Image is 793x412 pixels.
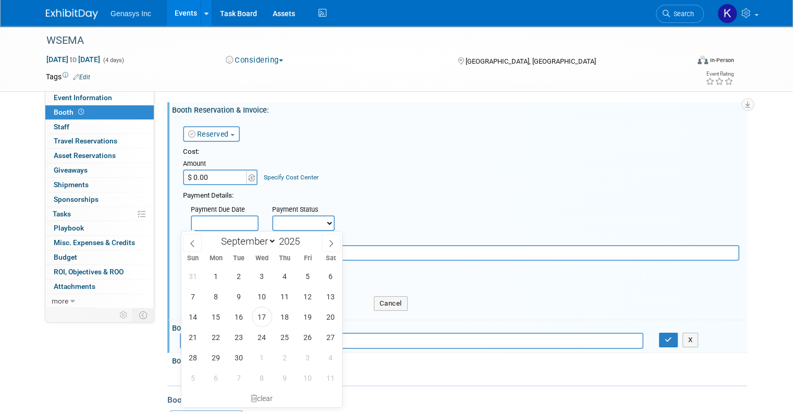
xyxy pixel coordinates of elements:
[206,327,226,347] span: September 22, 2025
[229,347,249,368] span: September 30, 2025
[705,71,734,77] div: Event Rating
[252,286,272,307] span: September 10, 2025
[204,255,227,262] span: Mon
[216,235,276,248] select: Month
[321,286,341,307] span: September 13, 2025
[111,9,151,18] span: Genasys Inc
[54,195,99,203] span: Sponsorships
[206,368,226,388] span: October 6, 2025
[172,320,747,333] div: Booth Number:
[229,327,249,347] span: September 23, 2025
[264,174,319,181] a: Specify Cost Center
[45,250,154,264] a: Budget
[45,294,154,308] a: more
[73,74,90,81] a: Edit
[682,333,699,347] button: X
[172,353,747,366] div: Booth Size:
[321,347,341,368] span: October 4, 2025
[321,368,341,388] span: October 11, 2025
[252,327,272,347] span: September 24, 2025
[275,347,295,368] span: October 2, 2025
[45,163,154,177] a: Giveaways
[181,255,204,262] span: Sun
[76,108,86,116] span: Booth not reserved yet
[229,368,249,388] span: October 7, 2025
[670,10,694,18] span: Search
[275,307,295,327] span: September 18, 2025
[45,207,154,221] a: Tasks
[45,134,154,148] a: Travel Reservations
[45,280,154,294] a: Attachments
[298,286,318,307] span: September 12, 2025
[229,266,249,286] span: September 2, 2025
[45,178,154,192] a: Shipments
[183,327,203,347] span: September 21, 2025
[45,91,154,105] a: Event Information
[183,266,203,286] span: August 31, 2025
[298,266,318,286] span: September 5, 2025
[53,210,71,218] span: Tasks
[68,55,78,64] span: to
[229,307,249,327] span: September 16, 2025
[54,253,77,261] span: Budget
[206,307,226,327] span: September 15, 2025
[632,54,734,70] div: Event Format
[45,192,154,207] a: Sponsorships
[45,265,154,279] a: ROI, Objectives & ROO
[54,166,88,174] span: Giveaways
[172,102,747,115] div: Booth Reservation & Invoice:
[698,56,708,64] img: Format-Inperson.png
[252,266,272,286] span: September 3, 2025
[54,268,124,276] span: ROI, Objectives & ROO
[183,368,203,388] span: October 5, 2025
[275,327,295,347] span: September 25, 2025
[183,286,203,307] span: September 7, 2025
[273,255,296,262] span: Thu
[181,390,342,407] div: clear
[183,347,203,368] span: September 28, 2025
[222,55,287,66] button: Considering
[206,286,226,307] span: September 8, 2025
[252,368,272,388] span: October 8, 2025
[43,31,676,50] div: WSEMA
[229,286,249,307] span: September 9, 2025
[206,266,226,286] span: September 1, 2025
[298,368,318,388] span: October 10, 2025
[275,266,295,286] span: September 4, 2025
[656,5,704,23] a: Search
[54,123,69,131] span: Staff
[54,108,86,116] span: Booth
[54,151,116,160] span: Asset Reservations
[183,147,739,157] div: Cost:
[321,307,341,327] span: September 20, 2025
[133,308,154,322] td: Toggle Event Tabs
[167,394,747,406] div: Booth Services
[102,57,124,64] span: (4 days)
[46,55,101,64] span: [DATE] [DATE]
[45,236,154,250] a: Misc. Expenses & Credits
[227,255,250,262] span: Tue
[54,238,135,247] span: Misc. Expenses & Credits
[45,149,154,163] a: Asset Reservations
[206,347,226,368] span: September 29, 2025
[319,255,342,262] span: Sat
[374,296,408,311] button: Cancel
[252,347,272,368] span: October 1, 2025
[45,221,154,235] a: Playbook
[45,105,154,119] a: Booth
[54,180,89,189] span: Shipments
[54,137,117,145] span: Travel Reservations
[298,327,318,347] span: September 26, 2025
[298,347,318,368] span: October 3, 2025
[252,307,272,327] span: September 17, 2025
[250,255,273,262] span: Wed
[46,71,90,82] td: Tags
[275,286,295,307] span: September 11, 2025
[54,224,84,232] span: Playbook
[272,205,342,215] div: Payment Status
[45,120,154,134] a: Staff
[191,205,257,215] div: Payment Due Date
[717,4,737,23] img: Kate Lawson
[54,282,95,290] span: Attachments
[466,57,596,65] span: [GEOGRAPHIC_DATA], [GEOGRAPHIC_DATA]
